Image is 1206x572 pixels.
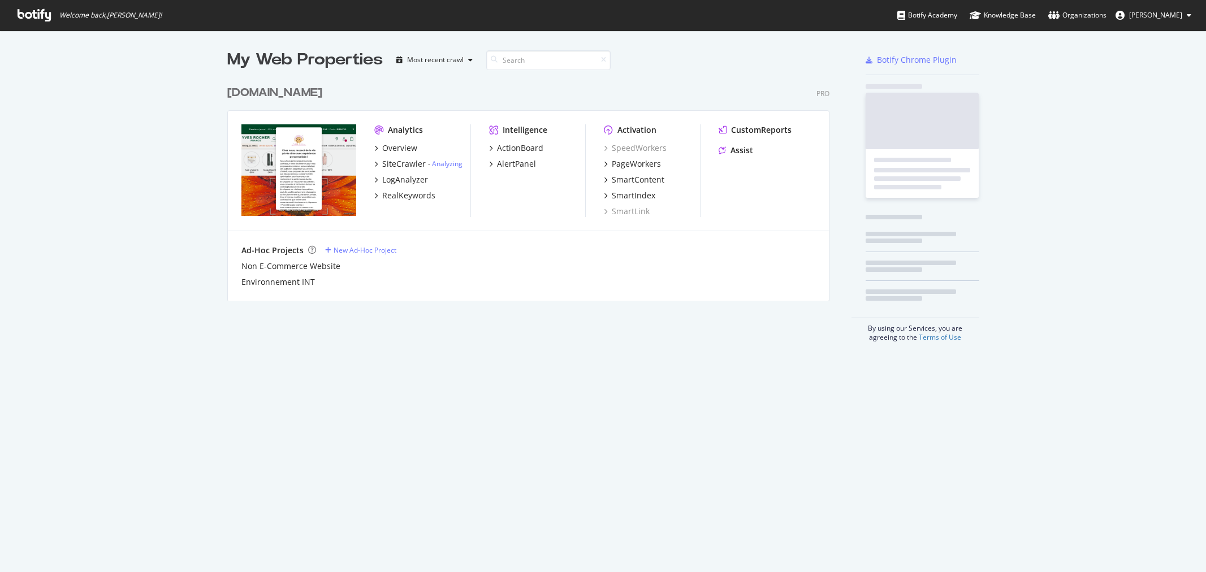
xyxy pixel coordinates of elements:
[719,145,753,156] a: Assist
[851,318,979,342] div: By using our Services, you are agreeing to the
[374,142,417,154] a: Overview
[334,245,396,255] div: New Ad-Hoc Project
[730,145,753,156] div: Assist
[617,124,656,136] div: Activation
[877,54,957,66] div: Botify Chrome Plugin
[489,142,543,154] a: ActionBoard
[497,158,536,170] div: AlertPanel
[241,261,340,272] a: Non E-Commerce Website
[428,159,462,168] div: -
[388,124,423,136] div: Analytics
[227,49,383,71] div: My Web Properties
[227,71,838,301] div: grid
[897,10,957,21] div: Botify Academy
[241,276,315,288] a: Environnement INT
[407,57,464,63] div: Most recent crawl
[604,190,655,201] a: SmartIndex
[59,11,162,20] span: Welcome back, [PERSON_NAME] !
[503,124,547,136] div: Intelligence
[497,142,543,154] div: ActionBoard
[970,10,1036,21] div: Knowledge Base
[382,158,426,170] div: SiteCrawler
[612,190,655,201] div: SmartIndex
[604,158,661,170] a: PageWorkers
[919,332,961,342] a: Terms of Use
[1106,6,1200,24] button: [PERSON_NAME]
[374,174,428,185] a: LogAnalyzer
[866,54,957,66] a: Botify Chrome Plugin
[392,51,477,69] button: Most recent crawl
[489,158,536,170] a: AlertPanel
[719,124,792,136] a: CustomReports
[382,190,435,201] div: RealKeywords
[816,89,829,98] div: Pro
[382,174,428,185] div: LogAnalyzer
[486,50,611,70] input: Search
[227,85,322,101] div: [DOMAIN_NAME]
[604,174,664,185] a: SmartContent
[374,158,462,170] a: SiteCrawler- Analyzing
[227,85,327,101] a: [DOMAIN_NAME]
[325,245,396,255] a: New Ad-Hoc Project
[374,190,435,201] a: RealKeywords
[612,158,661,170] div: PageWorkers
[1048,10,1106,21] div: Organizations
[241,245,304,256] div: Ad-Hoc Projects
[731,124,792,136] div: CustomReports
[432,159,462,168] a: Analyzing
[1129,10,1182,20] span: Claire Ruffin
[612,174,664,185] div: SmartContent
[604,206,650,217] a: SmartLink
[382,142,417,154] div: Overview
[604,142,667,154] a: SpeedWorkers
[241,124,356,216] img: yves-rocher.fr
